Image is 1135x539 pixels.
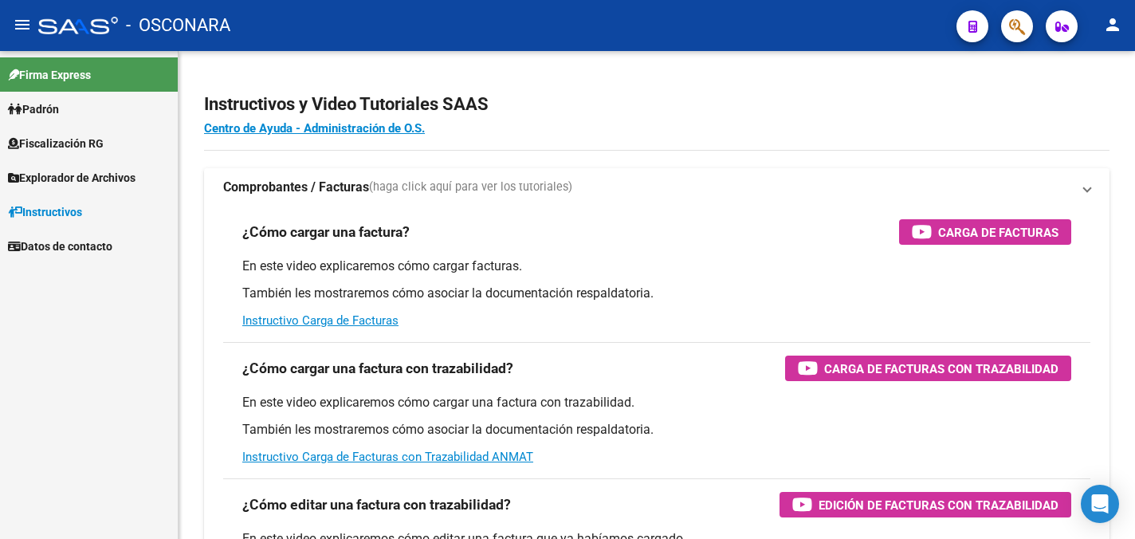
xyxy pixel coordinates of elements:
strong: Comprobantes / Facturas [223,179,369,196]
mat-icon: menu [13,15,32,34]
p: En este video explicaremos cómo cargar una factura con trazabilidad. [242,394,1071,411]
h3: ¿Cómo editar una factura con trazabilidad? [242,494,511,516]
span: Carga de Facturas [938,222,1058,242]
mat-expansion-panel-header: Comprobantes / Facturas(haga click aquí para ver los tutoriales) [204,168,1109,207]
h3: ¿Cómo cargar una factura con trazabilidad? [242,357,513,380]
button: Carga de Facturas con Trazabilidad [785,356,1071,381]
span: (haga click aquí para ver los tutoriales) [369,179,572,196]
span: Carga de Facturas con Trazabilidad [824,359,1058,379]
span: Padrón [8,100,59,118]
mat-icon: person [1103,15,1122,34]
p: También les mostraremos cómo asociar la documentación respaldatoria. [242,421,1071,439]
div: Open Intercom Messenger [1081,485,1119,523]
span: Edición de Facturas con Trazabilidad [819,495,1058,515]
button: Carga de Facturas [899,219,1071,245]
a: Instructivo Carga de Facturas con Trazabilidad ANMAT [242,450,533,464]
a: Centro de Ayuda - Administración de O.S. [204,121,425,136]
p: En este video explicaremos cómo cargar facturas. [242,258,1071,275]
span: - OSCONARA [126,8,230,43]
span: Instructivos [8,203,82,221]
button: Edición de Facturas con Trazabilidad [780,492,1071,517]
span: Explorador de Archivos [8,169,135,187]
span: Firma Express [8,66,91,84]
p: También les mostraremos cómo asociar la documentación respaldatoria. [242,285,1071,302]
h3: ¿Cómo cargar una factura? [242,221,410,243]
span: Fiscalización RG [8,135,104,152]
a: Instructivo Carga de Facturas [242,313,399,328]
span: Datos de contacto [8,238,112,255]
h2: Instructivos y Video Tutoriales SAAS [204,89,1109,120]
